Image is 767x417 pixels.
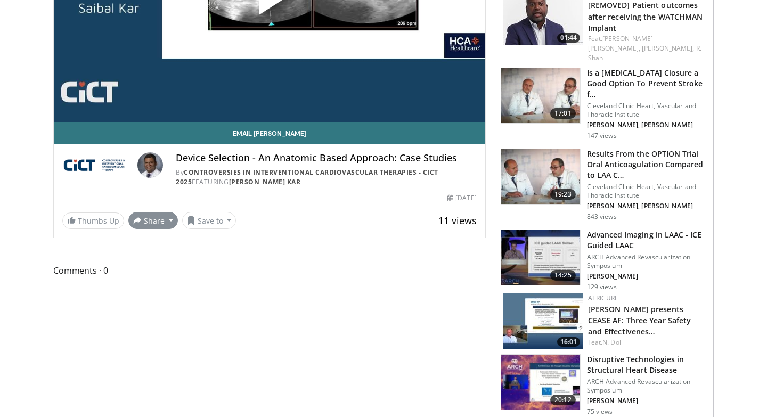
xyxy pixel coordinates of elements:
a: N. Doll [602,338,623,347]
p: Cleveland Clinic Heart, Vascular and Thoracic Institute [587,183,707,200]
div: Feat. [588,338,705,347]
p: [PERSON_NAME] [587,272,707,281]
a: 19:23 Results From the OPTION Trial Oral Anticoagulation Compared to LAA C… Cleveland Clinic Hear... [501,149,707,221]
img: 95b27ae5-0048-45c0-a1ce-a02df476f867.150x105_q85_crop-smart_upscale.jpg [501,230,580,285]
img: da3c98c4-d062-49bd-8134-261ef6e55c19.150x105_q85_crop-smart_upscale.jpg [503,293,583,349]
p: 129 views [587,283,617,291]
a: Controversies in Interventional Cardiovascular Therapies - CICT 2025 [176,168,438,186]
span: 17:01 [550,108,576,119]
button: Share [128,212,178,229]
a: R. Shah [588,44,701,62]
a: 17:01 Is a [MEDICAL_DATA] Closure a Good Option To Prevent Stroke f… Cleveland Clinic Heart, Vasc... [501,68,707,140]
p: ARCH Advanced Revascularization Symposium [587,253,707,270]
span: 01:44 [557,33,580,43]
h3: Advanced Imaging in LAAC - ICE Guided LAAC [587,230,707,251]
span: 19:23 [550,189,576,200]
span: 20:12 [550,395,576,405]
span: Comments 0 [53,264,486,277]
div: By FEATURING [176,168,476,187]
button: Save to [182,212,236,229]
a: 14:25 Advanced Imaging in LAAC - ICE Guided LAAC ARCH Advanced Revascularization Symposium [PERSO... [501,230,707,291]
img: 3596d4ae-f370-4048-bff5-4c89a862c9db.150x105_q85_crop-smart_upscale.jpg [501,355,580,410]
a: [PERSON_NAME] presents CEASE AF: Three Year Safety and Effectivenes… [588,304,691,337]
p: [PERSON_NAME], [PERSON_NAME] [587,121,707,129]
span: 11 views [438,214,477,227]
a: Thumbs Up [62,212,124,229]
div: Feat. [588,34,705,63]
h3: Disruptive Technologies in Structural Heart Disease [587,354,707,375]
span: 16:01 [557,337,580,347]
p: 147 views [587,132,617,140]
p: 75 views [587,407,613,416]
img: Avatar [137,152,163,178]
h4: Device Selection - An Anatomic Based Approach: Case Studies [176,152,476,164]
h3: Is a [MEDICAL_DATA] Closure a Good Option To Prevent Stroke f… [587,68,707,100]
a: [PERSON_NAME], [642,44,694,53]
a: AtriCure [588,293,618,302]
p: 843 views [587,212,617,221]
img: b600e286-3cd4-43aa-96ed-d5baf7d1f23e.150x105_q85_crop-smart_upscale.jpg [501,149,580,205]
a: Email [PERSON_NAME] [54,122,485,144]
div: [DATE] [447,193,476,203]
span: 14:25 [550,270,576,281]
img: Controversies in Interventional Cardiovascular Therapies - CICT 2025 [62,152,133,178]
a: [PERSON_NAME] [PERSON_NAME], [588,34,654,53]
h3: Results From the OPTION Trial Oral Anticoagulation Compared to LAA C… [587,149,707,181]
img: 7d6672ef-ec0b-45d8-ad2f-659c60be1bd0.150x105_q85_crop-smart_upscale.jpg [501,68,580,124]
a: [PERSON_NAME] Kar [229,177,301,186]
p: [PERSON_NAME] [587,397,707,405]
a: 16:01 [503,293,583,349]
p: ARCH Advanced Revascularization Symposium [587,378,707,395]
p: Cleveland Clinic Heart, Vascular and Thoracic Institute [587,102,707,119]
p: [PERSON_NAME], [PERSON_NAME] [587,202,707,210]
a: 20:12 Disruptive Technologies in Structural Heart Disease ARCH Advanced Revascularization Symposi... [501,354,707,416]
